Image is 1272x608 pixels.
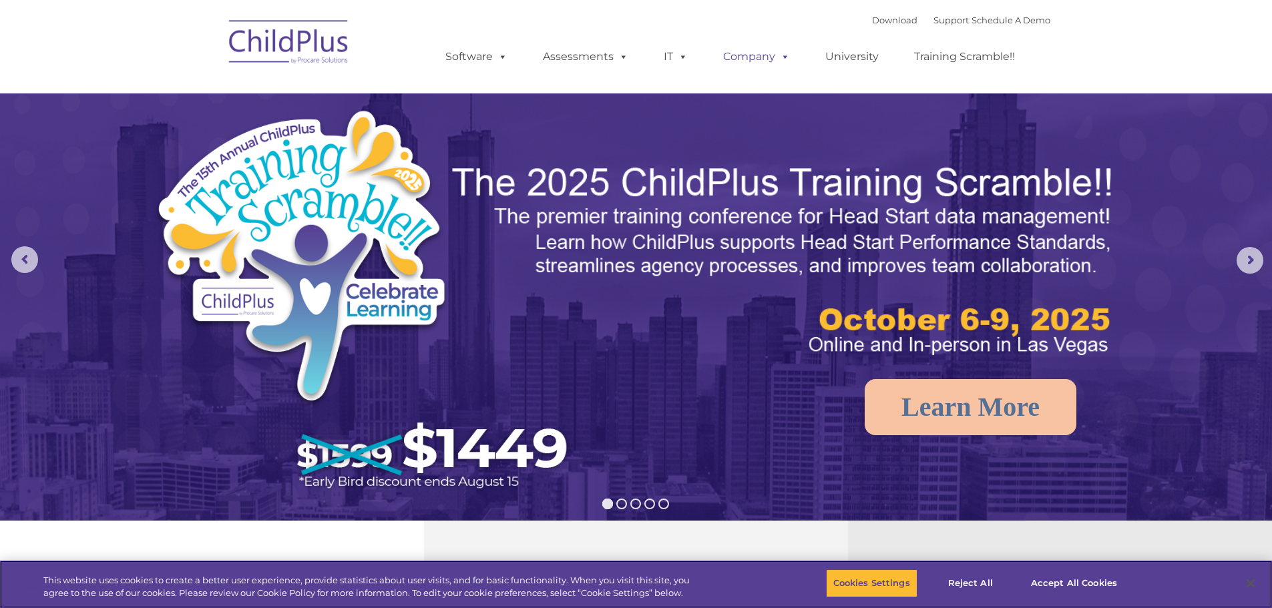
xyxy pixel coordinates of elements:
a: Company [710,43,803,70]
span: Phone number [186,143,242,153]
a: Training Scramble!! [901,43,1028,70]
button: Accept All Cookies [1024,569,1124,597]
button: Close [1236,569,1265,598]
font: | [872,15,1050,25]
a: IT [650,43,701,70]
a: Download [872,15,917,25]
span: Last name [186,88,226,98]
a: Learn More [865,379,1076,435]
a: Software [432,43,521,70]
a: Support [933,15,969,25]
button: Reject All [929,569,1012,597]
a: University [812,43,892,70]
div: This website uses cookies to create a better user experience, provide statistics about user visit... [43,574,700,600]
button: Cookies Settings [826,569,917,597]
a: Assessments [529,43,642,70]
a: Schedule A Demo [972,15,1050,25]
img: ChildPlus by Procare Solutions [222,11,356,77]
